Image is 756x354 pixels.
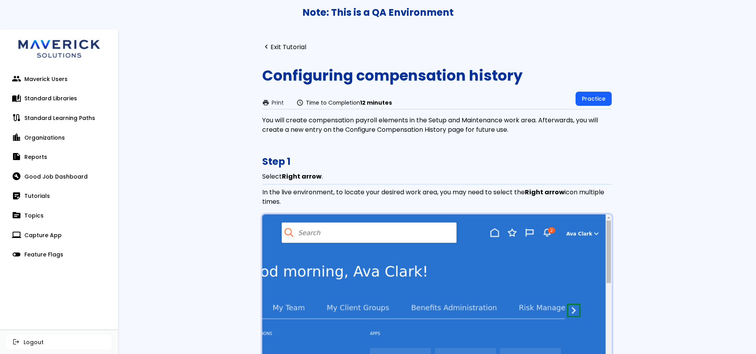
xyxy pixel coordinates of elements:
a: location_cityOrganizations [6,130,112,146]
a: build_circleGood Job Dashboard [6,169,112,184]
a: toggle_offFeature Flags [6,247,112,262]
a: auto_storiesStandard Libraries [6,90,112,106]
a: navigate_beforeExit Tutorial [262,43,306,51]
div: You will create compensation payroll elements in the Setup and Maintenance work area. Afterwards,... [262,116,611,138]
span: location_city [13,134,20,142]
span: logout [13,339,20,345]
span: print [262,100,269,106]
a: routeStandard Learning Paths [6,110,112,126]
span: auto_stories [13,94,20,102]
img: logo.svg [12,29,106,65]
span: sticky_note_2 [13,192,20,200]
strong: Right arrow [525,188,565,197]
h1: Configuring compensation history [262,67,522,84]
span: Print [272,100,284,106]
span: Time to Completion [306,100,392,106]
button: logoutLogout [6,335,112,349]
a: sticky_note_2Tutorials [6,188,112,204]
b: Right arrow [282,172,322,181]
button: printPrint [262,100,284,106]
div: In the live environment, to locate your desired work area, you may need to select the icon multip... [262,188,611,206]
span: computer [13,231,20,239]
span: Select . [262,172,323,181]
span: people [13,75,20,83]
span: topic [13,212,20,219]
a: peopleMaverick Users [6,71,112,87]
span: route [13,114,20,122]
span: build_circle [13,173,20,181]
span: schedule [296,100,304,106]
a: Practice [576,92,612,106]
a: computerCapture App [6,227,112,243]
a: summarizeReports [6,149,112,165]
span: navigate_before [262,43,270,51]
span: summarize [13,153,20,161]
h3: Step 1 [262,155,611,168]
strong: 12 minutes [360,99,392,107]
span: toggle_off [13,251,20,258]
a: topicTopics [6,208,112,223]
